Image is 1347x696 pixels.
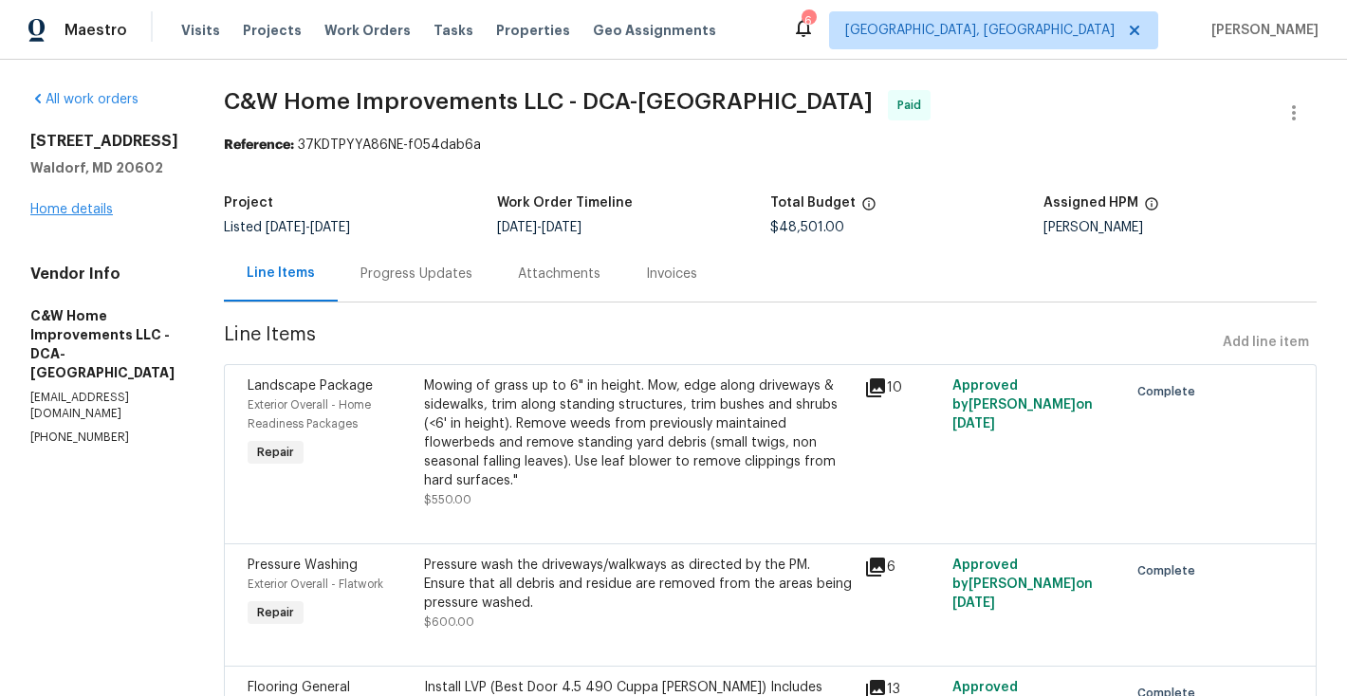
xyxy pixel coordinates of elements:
div: Progress Updates [360,265,472,284]
span: $600.00 [424,616,474,628]
b: Reference: [224,138,294,152]
span: Repair [249,603,302,622]
span: Complete [1137,382,1203,401]
span: $48,501.00 [770,221,844,234]
h5: Work Order Timeline [497,196,633,210]
span: C&W Home Improvements LLC - DCA-[GEOGRAPHIC_DATA] [224,90,873,113]
span: Exterior Overall - Home Readiness Packages [248,399,371,430]
div: Pressure wash the driveways/walkways as directed by the PM. Ensure that all debris and residue ar... [424,556,853,613]
a: Home details [30,203,113,216]
span: Properties [496,21,570,40]
div: Mowing of grass up to 6" in height. Mow, edge along driveways & sidewalks, trim along standing st... [424,376,853,490]
span: Maestro [65,21,127,40]
span: Repair [249,443,302,462]
div: [PERSON_NAME] [1043,221,1317,234]
div: 37KDTPYYA86NE-f054dab6a [224,136,1317,155]
h5: Waldorf, MD 20602 [30,158,178,177]
span: - [266,221,350,234]
span: [DATE] [266,221,305,234]
span: Projects [243,21,302,40]
p: [PHONE_NUMBER] [30,430,178,446]
span: Exterior Overall - Flatwork [248,578,383,590]
div: Line Items [247,264,315,283]
span: [DATE] [542,221,581,234]
span: Approved by [PERSON_NAME] on [952,379,1093,430]
span: [DATE] [310,221,350,234]
span: Pressure Washing [248,559,358,572]
div: Invoices [646,265,697,284]
span: Landscape Package [248,379,373,393]
span: - [497,221,581,234]
h5: Total Budget [770,196,856,210]
span: The total cost of line items that have been proposed by Opendoor. This sum includes line items th... [861,196,876,221]
div: 10 [864,376,941,399]
span: Line Items [224,325,1215,360]
span: [PERSON_NAME] [1204,21,1319,40]
h2: [STREET_ADDRESS] [30,132,178,151]
h5: Assigned HPM [1043,196,1138,210]
span: [DATE] [952,417,995,430]
div: 6 [802,11,815,30]
div: 6 [864,556,941,578]
span: Complete [1137,561,1203,580]
span: The hpm assigned to this work order. [1144,196,1159,221]
span: Approved by [PERSON_NAME] on [952,559,1093,610]
div: Attachments [518,265,600,284]
h4: Vendor Info [30,265,178,284]
span: $550.00 [424,494,471,505]
h5: Project [224,196,273,210]
span: [DATE] [497,221,537,234]
span: Visits [181,21,220,40]
span: Flooring General [248,681,350,694]
span: Listed [224,221,350,234]
span: Work Orders [324,21,411,40]
span: Paid [897,96,929,115]
a: All work orders [30,93,138,106]
h5: C&W Home Improvements LLC - DCA-[GEOGRAPHIC_DATA] [30,306,178,382]
span: Tasks [434,24,473,37]
span: [DATE] [952,596,995,610]
span: Geo Assignments [593,21,716,40]
span: [GEOGRAPHIC_DATA], [GEOGRAPHIC_DATA] [845,21,1115,40]
p: [EMAIL_ADDRESS][DOMAIN_NAME] [30,390,178,422]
